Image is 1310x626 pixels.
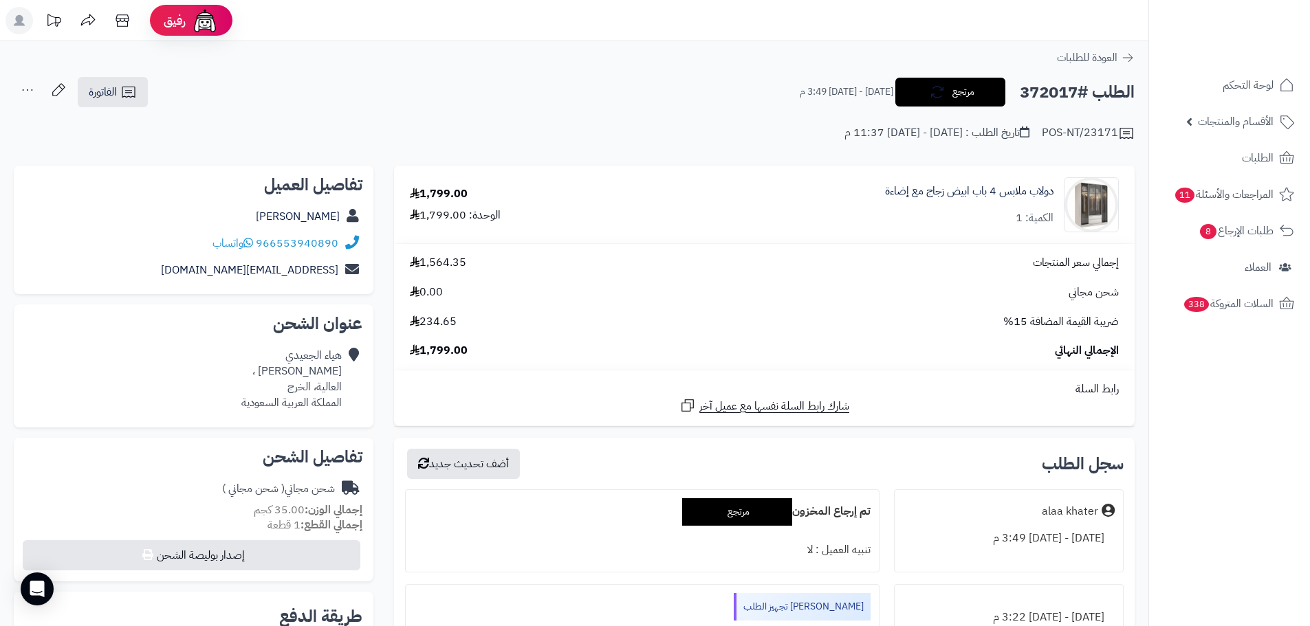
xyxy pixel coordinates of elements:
[1065,177,1118,232] img: 1742133300-110103010020.1-90x90.jpg
[734,593,871,621] div: [PERSON_NAME] تجهيز الطلب
[1069,284,1119,300] span: شحن مجاني
[1157,251,1302,284] a: العملاء
[699,399,849,414] span: شارك رابط السلة نفسها مع عميل آخر
[1199,221,1274,241] span: طلبات الإرجاع
[1003,314,1119,330] span: ضريبة القيمة المضافة 15%
[1042,456,1124,472] h3: سجل الطلب
[1042,504,1098,519] div: alaa khater
[885,183,1054,199] a: دولاب ملابس 4 باب ابيض زجاج مع إضاءة
[1198,112,1274,131] span: الأقسام والمنتجات
[1183,294,1274,313] span: السلات المتروكة
[222,481,335,497] div: شحن مجاني
[895,78,1005,107] button: مرتجع
[191,7,219,34] img: ai-face.png
[301,517,362,533] strong: إجمالي القطع:
[407,449,520,479] button: أضف تحديث جديد
[400,381,1129,397] div: رابط السلة
[410,208,501,223] div: الوحدة: 1,799.00
[89,84,117,100] span: الفاتورة
[1175,188,1194,203] span: 11
[241,348,342,410] div: هياء الجعيدي [PERSON_NAME] ، العالية، الخرج المملكة العربية السعودية
[305,502,362,518] strong: إجمالي الوزن:
[1245,258,1271,277] span: العملاء
[1157,142,1302,175] a: الطلبات
[161,262,338,278] a: [EMAIL_ADDRESS][DOMAIN_NAME]
[1020,78,1135,107] h2: الطلب #372017
[25,449,362,465] h2: تفاصيل الشحن
[792,503,871,519] b: تم إرجاع المخزون
[1242,148,1274,168] span: الطلبات
[414,537,870,563] div: تنبيه العميل : لا
[1174,185,1274,204] span: المراجعات والأسئلة
[36,7,71,38] a: تحديثات المنصة
[1033,255,1119,271] span: إجمالي سعر المنتجات
[1055,343,1119,359] span: الإجمالي النهائي
[1057,49,1117,66] span: العودة للطلبات
[279,608,362,625] h2: طريقة الدفع
[844,125,1029,141] div: تاريخ الطلب : [DATE] - [DATE] 11:37 م
[23,540,360,570] button: إصدار بوليصة الشحن
[164,12,186,29] span: رفيق
[410,255,466,271] span: 1,564.35
[21,572,54,605] div: Open Intercom Messenger
[25,315,362,332] h2: عنوان الشحن
[1157,178,1302,211] a: المراجعات والأسئلة11
[1157,214,1302,247] a: طلبات الإرجاع8
[1200,224,1216,239] span: 8
[1157,69,1302,102] a: لوحة التحكم
[682,498,792,526] div: مرتجع
[1184,297,1209,312] span: 338
[800,85,893,99] small: [DATE] - [DATE] 3:49 م
[25,177,362,193] h2: تفاصيل العميل
[410,284,443,300] span: 0.00
[1016,210,1054,226] div: الكمية: 1
[410,343,468,359] span: 1,799.00
[1057,49,1135,66] a: العودة للطلبات
[410,186,468,202] div: 1,799.00
[679,397,849,414] a: شارك رابط السلة نفسها مع عميل آخر
[212,235,253,251] a: واتساب
[256,208,340,225] a: [PERSON_NAME]
[222,480,285,497] span: ( شحن مجاني )
[410,314,457,330] span: 234.65
[903,525,1115,552] div: [DATE] - [DATE] 3:49 م
[268,517,362,533] small: 1 قطعة
[1157,287,1302,320] a: السلات المتروكة338
[1216,35,1297,64] img: logo-2.png
[1042,125,1135,142] div: POS-NT/23171
[256,235,338,251] a: 966553940890
[254,502,362,518] small: 35.00 كجم
[78,77,148,107] a: الفاتورة
[1223,76,1274,95] span: لوحة التحكم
